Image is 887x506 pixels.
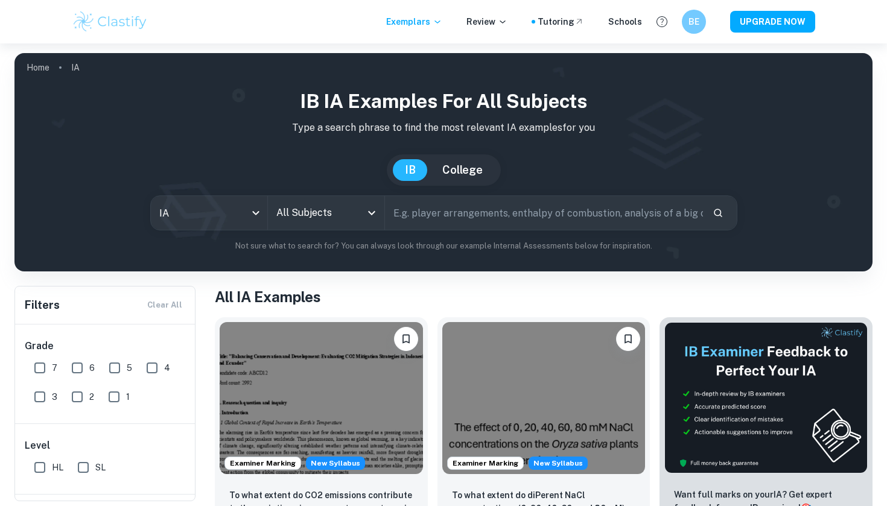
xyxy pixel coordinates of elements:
[529,457,588,470] span: New Syllabus
[393,159,428,181] button: IB
[616,327,640,351] button: Bookmark
[24,87,863,116] h1: IB IA examples for all subjects
[52,361,57,375] span: 7
[466,15,507,28] p: Review
[225,458,300,469] span: Examiner Marking
[95,461,106,474] span: SL
[89,390,94,403] span: 2
[442,322,646,474] img: ESS IA example thumbnail: To what extent do diPerent NaCl concentr
[89,361,95,375] span: 6
[215,286,873,308] h1: All IA Examples
[730,11,815,33] button: UPGRADE NOW
[448,458,523,469] span: Examiner Marking
[430,159,495,181] button: College
[25,297,60,314] h6: Filters
[71,61,80,74] p: IA
[151,196,267,230] div: IA
[126,390,130,403] span: 1
[72,10,148,34] img: Clastify logo
[363,204,380,221] button: Open
[385,196,703,230] input: E.g. player arrangements, enthalpy of combustion, analysis of a big city...
[394,327,418,351] button: Bookmark
[25,438,186,453] h6: Level
[52,390,57,403] span: 3
[687,15,701,28] h6: BE
[220,322,423,474] img: ESS IA example thumbnail: To what extent do CO2 emissions contribu
[52,461,63,474] span: HL
[127,361,132,375] span: 5
[306,457,365,470] span: New Syllabus
[386,15,442,28] p: Exemplars
[25,339,186,353] h6: Grade
[529,457,588,470] div: Starting from the May 2026 session, the ESS IA requirements have changed. We created this exempla...
[608,15,642,28] a: Schools
[682,10,706,34] button: BE
[538,15,584,28] a: Tutoring
[652,11,672,32] button: Help and Feedback
[306,457,365,470] div: Starting from the May 2026 session, the ESS IA requirements have changed. We created this exempla...
[14,53,873,271] img: profile cover
[164,361,170,375] span: 4
[24,121,863,135] p: Type a search phrase to find the most relevant IA examples for you
[664,322,868,473] img: Thumbnail
[27,59,49,76] a: Home
[708,203,728,223] button: Search
[24,240,863,252] p: Not sure what to search for? You can always look through our example Internal Assessments below f...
